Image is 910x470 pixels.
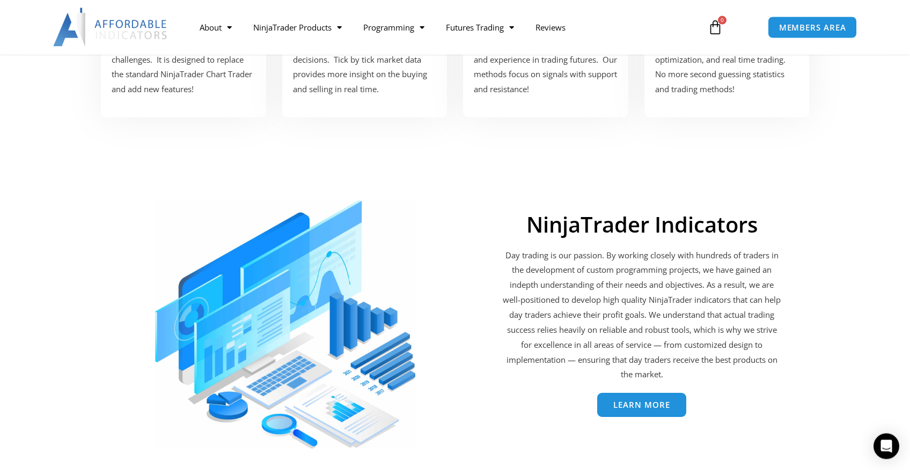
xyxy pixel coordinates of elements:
[435,15,525,40] a: Futures Trading
[613,401,670,409] span: Learn More
[243,15,353,40] a: NinjaTrader Products
[692,12,739,43] a: 0
[502,212,782,237] h2: NinjaTrader Indicators
[597,393,686,417] a: Learn More
[525,15,576,40] a: Reviews
[874,434,899,459] div: Open Intercom Messenger
[53,8,168,47] img: LogoAI | Affordable Indicators – NinjaTrader
[502,248,782,383] p: Day trading is our passion. By working closely with hundreds of traders in the development of cus...
[189,15,243,40] a: About
[768,17,857,39] a: MEMBERS AREA
[718,16,726,25] span: 0
[779,24,846,32] span: MEMBERS AREA
[189,15,695,40] nav: Menu
[353,15,435,40] a: Programming
[155,200,415,449] img: ProductsSection 1 scaled | Affordable Indicators – NinjaTrader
